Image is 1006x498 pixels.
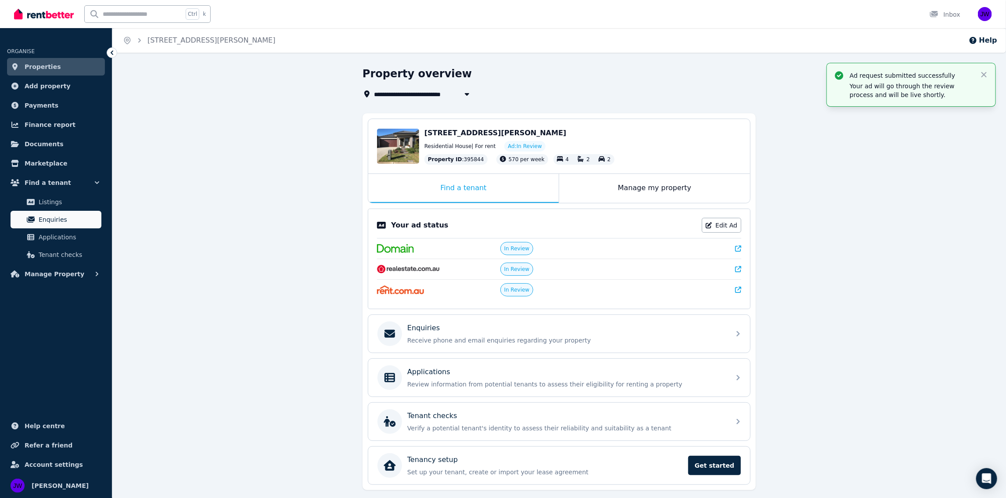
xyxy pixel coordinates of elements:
[976,468,997,489] div: Open Intercom Messenger
[377,265,440,274] img: RealEstate.com.au
[32,480,89,491] span: [PERSON_NAME]
[368,359,750,397] a: ApplicationsReview information from potential tenants to assess their eligibility for renting a p...
[7,417,105,435] a: Help centre
[25,158,67,169] span: Marketplace
[25,440,72,451] span: Refer a friend
[607,156,611,162] span: 2
[25,100,58,111] span: Payments
[25,81,71,91] span: Add property
[39,214,98,225] span: Enquiries
[25,269,84,279] span: Manage Property
[363,67,472,81] h1: Property overview
[11,479,25,493] img: Jessica Weijers
[11,246,101,263] a: Tenant checks
[424,129,566,137] span: [STREET_ADDRESS][PERSON_NAME]
[39,232,98,242] span: Applications
[25,61,61,72] span: Properties
[428,156,462,163] span: Property ID
[377,285,424,294] img: Rent.com.au
[112,28,286,53] nav: Breadcrumb
[566,156,569,162] span: 4
[7,265,105,283] button: Manage Property
[25,139,64,149] span: Documents
[391,220,448,231] p: Your ad status
[147,36,276,44] a: [STREET_ADDRESS][PERSON_NAME]
[850,71,973,80] p: Ad request submitted successfully
[14,7,74,21] img: RentBetter
[11,193,101,211] a: Listings
[407,367,450,377] p: Applications
[39,197,98,207] span: Listings
[25,177,71,188] span: Find a tenant
[407,323,440,333] p: Enquiries
[7,135,105,153] a: Documents
[407,424,725,433] p: Verify a potential tenant's identity to assess their reliability and suitability as a tenant
[377,244,414,253] img: Domain.com.au
[368,447,750,484] a: Tenancy setupSet up your tenant, create or import your lease agreementGet started
[504,286,530,293] span: In Review
[25,421,65,431] span: Help centre
[930,10,960,19] div: Inbox
[424,154,488,165] div: : 395844
[407,411,457,421] p: Tenant checks
[7,58,105,76] a: Properties
[407,468,683,476] p: Set up your tenant, create or import your lease agreement
[407,336,725,345] p: Receive phone and email enquiries regarding your property
[368,174,559,203] div: Find a tenant
[7,155,105,172] a: Marketplace
[7,174,105,191] button: Find a tenant
[7,456,105,473] a: Account settings
[424,143,496,150] span: Residential House | For rent
[7,116,105,134] a: Finance report
[407,455,458,465] p: Tenancy setup
[7,437,105,454] a: Refer a friend
[203,11,206,18] span: k
[368,315,750,353] a: EnquiriesReceive phone and email enquiries regarding your property
[509,156,545,162] span: 570 per week
[508,143,542,150] span: Ad: In Review
[504,266,530,273] span: In Review
[688,456,741,475] span: Get started
[368,403,750,440] a: Tenant checksVerify a potential tenant's identity to assess their reliability and suitability as ...
[39,249,98,260] span: Tenant checks
[11,211,101,228] a: Enquiries
[7,77,105,95] a: Add property
[11,228,101,246] a: Applications
[504,245,530,252] span: In Review
[969,35,997,46] button: Help
[702,218,741,233] a: Edit Ad
[586,156,590,162] span: 2
[7,48,35,54] span: ORGANISE
[559,174,750,203] div: Manage my property
[407,380,725,389] p: Review information from potential tenants to assess their eligibility for renting a property
[25,459,83,470] span: Account settings
[25,119,75,130] span: Finance report
[978,7,992,21] img: Jessica Weijers
[7,97,105,114] a: Payments
[186,8,199,20] span: Ctrl
[850,82,973,99] p: Your ad will go through the review process and will be live shortly.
